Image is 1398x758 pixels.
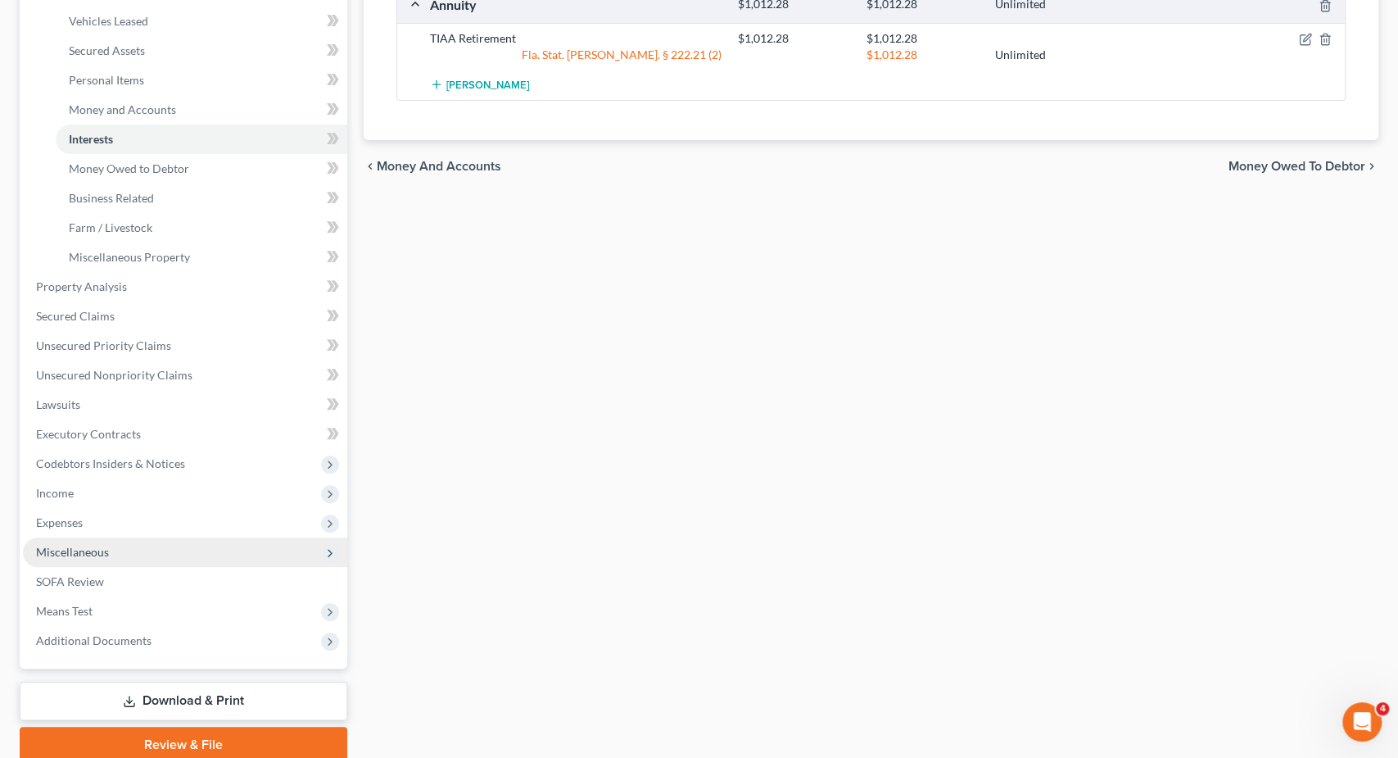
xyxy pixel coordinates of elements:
a: Farm / Livestock [56,213,347,243]
span: 4 [1376,702,1389,715]
a: Money Owed to Debtor [56,154,347,184]
span: Interests [69,132,113,146]
div: $1,012.28 [858,30,987,47]
button: [PERSON_NAME] [430,70,529,100]
a: Executory Contracts [23,420,347,449]
a: Business Related [56,184,347,213]
span: Unsecured Nonpriority Claims [36,368,192,382]
a: Money and Accounts [56,95,347,125]
span: Means Test [36,604,93,618]
div: Unlimited [987,47,1115,63]
div: $1,012.28 [858,47,987,63]
span: Unsecured Priority Claims [36,338,171,352]
span: Miscellaneous [36,545,109,559]
span: Property Analysis [36,279,127,293]
span: [PERSON_NAME] [446,79,529,92]
span: Business Related [69,191,154,205]
span: Vehicles Leased [69,14,148,28]
div: TIAA Retirement [422,30,730,47]
a: Interests [56,125,347,154]
span: Money Owed to Debtor [1228,160,1365,173]
span: Miscellaneous Property [69,250,190,264]
div: $1,012.28 [730,30,858,47]
iframe: Intercom live chat [1342,702,1382,742]
span: Secured Assets [69,43,145,57]
a: Secured Claims [23,302,347,331]
a: Property Analysis [23,272,347,302]
span: Lawsuits [36,397,80,411]
span: Secured Claims [36,309,115,323]
i: chevron_left [364,160,377,173]
span: Money and Accounts [377,160,501,173]
div: Fla. Stat. [PERSON_NAME]. § 222.21 (2) [422,47,730,63]
a: Lawsuits [23,390,347,420]
a: Personal Items [56,66,347,95]
button: chevron_left Money and Accounts [364,160,501,173]
button: Money Owed to Debtor chevron_right [1228,160,1378,173]
span: Money and Accounts [69,102,176,116]
a: Secured Assets [56,36,347,66]
span: Expenses [36,515,83,529]
span: Codebtors Insiders & Notices [36,456,185,470]
a: Unsecured Priority Claims [23,331,347,361]
span: Money Owed to Debtor [69,161,189,175]
a: SOFA Review [23,567,347,597]
i: chevron_right [1365,160,1378,173]
span: Personal Items [69,73,144,87]
a: Download & Print [20,682,347,720]
span: Executory Contracts [36,427,141,441]
a: Unsecured Nonpriority Claims [23,361,347,390]
span: Farm / Livestock [69,220,152,234]
a: Miscellaneous Property [56,243,347,272]
span: SOFA Review [36,574,104,588]
span: Income [36,486,74,500]
span: Additional Documents [36,633,152,647]
a: Vehicles Leased [56,7,347,36]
